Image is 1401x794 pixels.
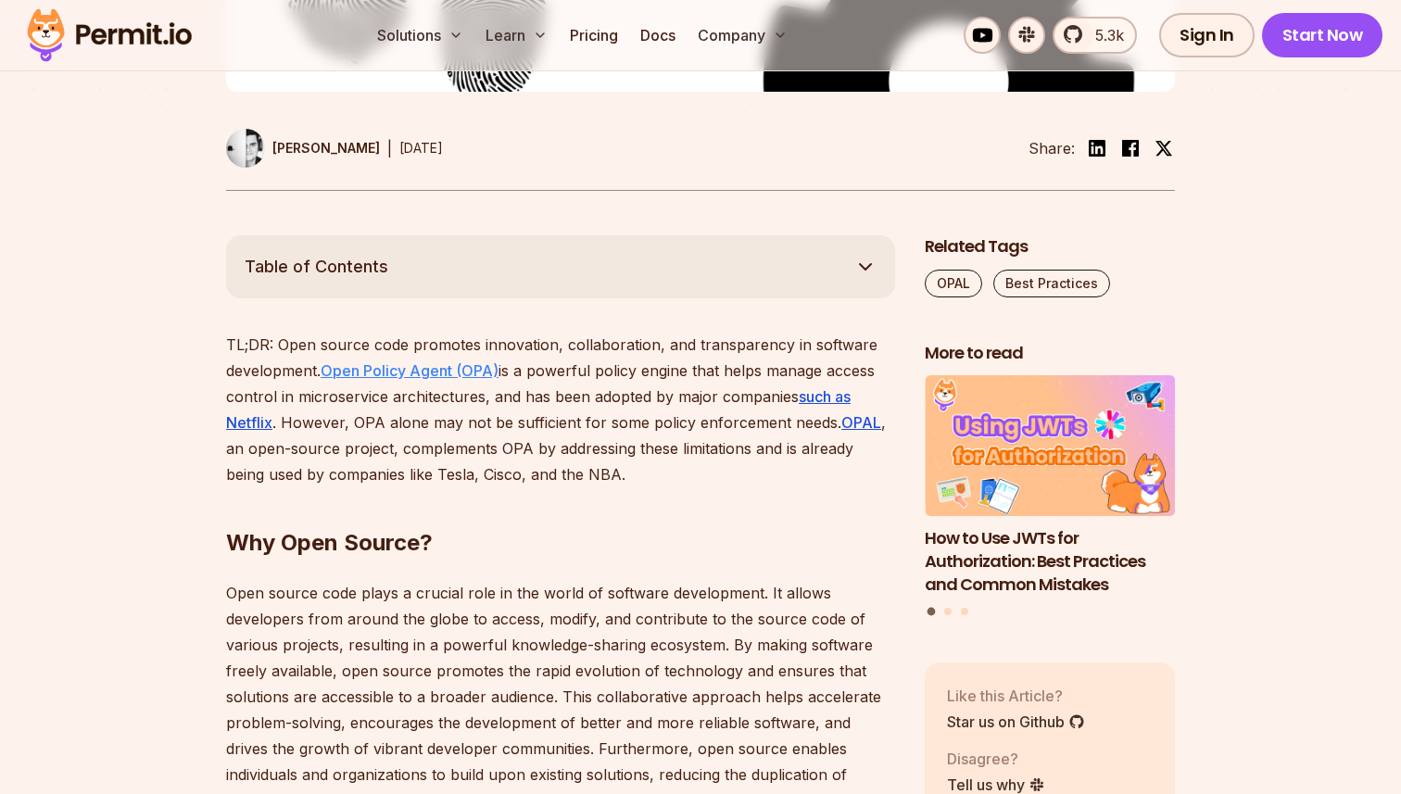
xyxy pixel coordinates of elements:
a: OPAL [841,413,881,432]
h2: Related Tags [925,235,1175,258]
a: Best Practices [993,270,1110,297]
a: [PERSON_NAME] [226,129,380,168]
button: Learn [478,17,555,54]
h3: How to Use JWTs for Authorization: Best Practices and Common Mistakes [925,527,1175,596]
p: [PERSON_NAME] [272,139,380,158]
img: How to Use JWTs for Authorization: Best Practices and Common Mistakes [925,375,1175,516]
a: How to Use JWTs for Authorization: Best Practices and Common MistakesHow to Use JWTs for Authoriz... [925,375,1175,596]
h2: Why Open Source? [226,454,895,558]
img: Permit logo [19,4,200,67]
img: twitter [1155,139,1173,158]
button: Go to slide 2 [944,608,952,615]
img: linkedin [1086,137,1108,159]
button: Solutions [370,17,471,54]
div: | [387,137,392,159]
button: Go to slide 1 [928,608,936,616]
button: Go to slide 3 [961,608,968,615]
a: Open Policy Agent (OPA) [321,361,499,380]
time: [DATE] [399,140,443,156]
h2: More to read [925,342,1175,365]
li: Share: [1029,137,1075,159]
a: Start Now [1262,13,1383,57]
span: Table of Contents [245,254,388,280]
div: Posts [925,375,1175,618]
a: Sign In [1159,13,1255,57]
span: 5.3k [1084,24,1124,46]
a: OPAL [925,270,982,297]
a: Star us on Github [947,711,1085,733]
a: Docs [633,17,683,54]
button: Company [690,17,795,54]
img: Filip Grebowski [226,129,265,168]
a: Pricing [562,17,625,54]
p: Like this Article? [947,685,1085,707]
p: Disagree? [947,748,1045,770]
a: such as Netflix [226,387,851,432]
p: TL;DR: Open source code promotes innovation, collaboration, and transparency in software developm... [226,332,895,487]
a: 5.3k [1053,17,1137,54]
li: 1 of 3 [925,375,1175,596]
button: Table of Contents [226,235,895,298]
img: facebook [1119,137,1142,159]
